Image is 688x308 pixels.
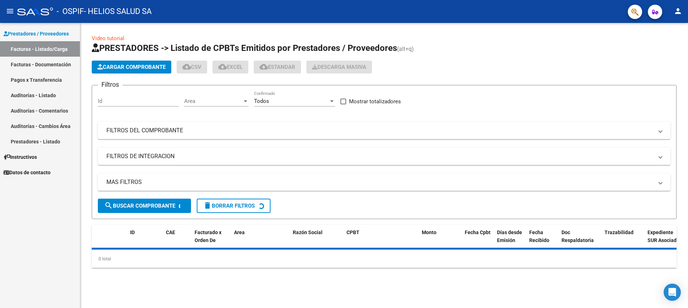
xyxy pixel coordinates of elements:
[397,46,414,52] span: (alt+q)
[462,225,494,256] datatable-header-cell: Fecha Cpbt
[422,229,436,235] span: Monto
[106,127,653,134] mat-panel-title: FILTROS DEL COMPROBANTE
[57,4,84,19] span: - OSPIF
[254,98,269,104] span: Todos
[197,199,271,213] button: Borrar Filtros
[306,61,372,74] app-download-masive: Descarga masiva de comprobantes (adjuntos)
[192,225,231,256] datatable-header-cell: Facturado x Orden De
[4,153,37,161] span: Instructivos
[184,98,242,104] span: Area
[529,229,549,243] span: Fecha Recibido
[203,203,255,209] span: Borrar Filtros
[664,284,681,301] div: Open Intercom Messenger
[177,61,207,74] button: CSV
[98,80,123,90] h3: Filtros
[602,225,645,256] datatable-header-cell: Trazabilidad
[231,225,279,256] datatable-header-cell: Area
[645,225,684,256] datatable-header-cell: Expediente SUR Asociado
[674,7,682,15] mat-icon: person
[497,229,522,243] span: Días desde Emisión
[254,61,301,74] button: Estandar
[4,169,51,176] span: Datos de contacto
[494,225,526,256] datatable-header-cell: Días desde Emisión
[4,30,69,38] span: Prestadores / Proveedores
[104,201,113,210] mat-icon: search
[562,229,594,243] span: Doc Respaldatoria
[92,35,124,42] a: Video tutorial
[559,225,602,256] datatable-header-cell: Doc Respaldatoria
[290,225,344,256] datatable-header-cell: Razón Social
[106,178,653,186] mat-panel-title: MAS FILTROS
[218,62,227,71] mat-icon: cloud_download
[195,229,221,243] span: Facturado x Orden De
[605,229,634,235] span: Trazabilidad
[98,148,670,165] mat-expansion-panel-header: FILTROS DE INTEGRACION
[92,250,677,268] div: 0 total
[465,229,491,235] span: Fecha Cpbt
[98,122,670,139] mat-expansion-panel-header: FILTROS DEL COMPROBANTE
[234,229,245,235] span: Area
[306,61,372,74] button: Descarga Masiva
[92,43,397,53] span: PRESTADORES -> Listado de CPBTs Emitidos por Prestadores / Proveedores
[648,229,679,243] span: Expediente SUR Asociado
[293,229,322,235] span: Razón Social
[349,97,401,106] span: Mostrar totalizadores
[6,7,14,15] mat-icon: menu
[106,152,653,160] mat-panel-title: FILTROS DE INTEGRACION
[259,64,295,70] span: Estandar
[92,61,171,74] button: Cargar Comprobante
[182,62,191,71] mat-icon: cloud_download
[212,61,248,74] button: EXCEL
[259,62,268,71] mat-icon: cloud_download
[182,64,201,70] span: CSV
[98,199,191,213] button: Buscar Comprobante
[203,201,212,210] mat-icon: delete
[127,225,163,256] datatable-header-cell: ID
[104,203,175,209] span: Buscar Comprobante
[218,64,243,70] span: EXCEL
[163,225,192,256] datatable-header-cell: CAE
[344,225,419,256] datatable-header-cell: CPBT
[84,4,152,19] span: - HELIOS SALUD SA
[526,225,559,256] datatable-header-cell: Fecha Recibido
[166,229,175,235] span: CAE
[312,64,366,70] span: Descarga Masiva
[98,174,670,191] mat-expansion-panel-header: MAS FILTROS
[130,229,135,235] span: ID
[97,64,166,70] span: Cargar Comprobante
[347,229,359,235] span: CPBT
[419,225,462,256] datatable-header-cell: Monto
